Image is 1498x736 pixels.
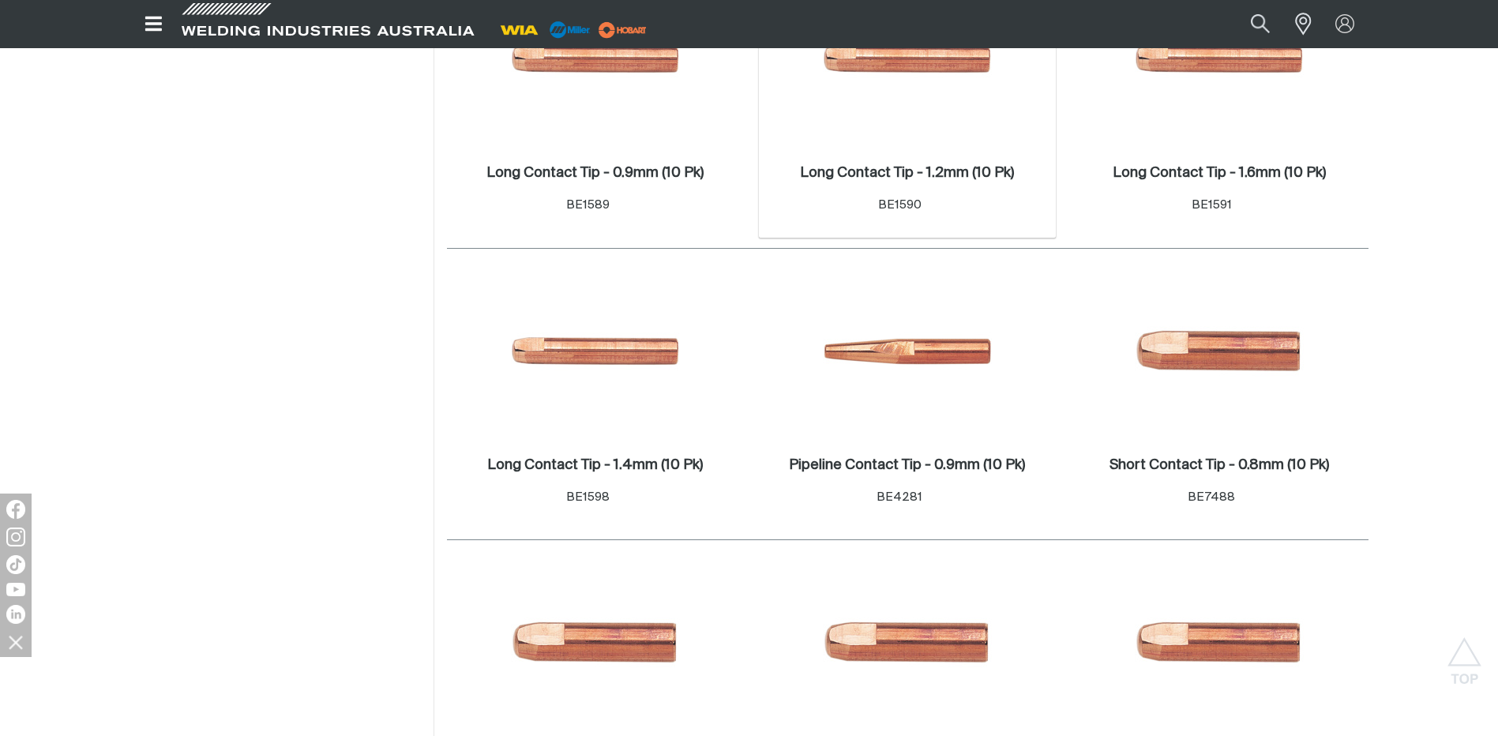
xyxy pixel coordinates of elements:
[1188,491,1235,503] span: BE7488
[823,561,992,730] img: Short Contact Tip - 1.2mm (10 Pk)
[823,269,992,438] img: Pipeline Contact Tip - 0.9mm (10 Pk)
[1447,637,1482,673] button: Scroll to top
[6,605,25,624] img: LinkedIn
[1113,164,1326,182] a: Long Contact Tip - 1.6mm (10 Pk)
[6,583,25,596] img: YouTube
[2,629,29,655] img: hide socials
[566,491,610,503] span: BE1598
[511,561,680,730] img: Short Contact Tip - 0.9mm (10 Pk)
[486,166,704,180] h2: Long Contact Tip - 0.9mm (10 Pk)
[6,500,25,519] img: Facebook
[487,456,703,475] a: Long Contact Tip - 1.4mm (10 Pk)
[1135,561,1304,730] img: Short Contact Tip - 1.6mm (10 Pk)
[1233,6,1287,42] button: Search products
[566,199,610,211] span: BE1589
[511,269,680,438] img: Long Contact Tip - 1.4mm (10 Pk)
[1213,6,1286,42] input: Product name or item number...
[486,164,704,182] a: Long Contact Tip - 0.9mm (10 Pk)
[877,491,922,503] span: BE4281
[1113,166,1326,180] h2: Long Contact Tip - 1.6mm (10 Pk)
[1192,199,1232,211] span: BE1591
[594,24,651,36] a: miller
[6,528,25,546] img: Instagram
[800,166,1014,180] h2: Long Contact Tip - 1.2mm (10 Pk)
[800,164,1014,182] a: Long Contact Tip - 1.2mm (10 Pk)
[878,199,922,211] span: BE1590
[1109,458,1329,472] h2: Short Contact Tip - 0.8mm (10 Pk)
[487,458,703,472] h2: Long Contact Tip - 1.4mm (10 Pk)
[789,456,1025,475] a: Pipeline Contact Tip - 0.9mm (10 Pk)
[1109,456,1329,475] a: Short Contact Tip - 0.8mm (10 Pk)
[594,18,651,42] img: miller
[6,555,25,574] img: TikTok
[789,458,1025,472] h2: Pipeline Contact Tip - 0.9mm (10 Pk)
[1135,269,1304,438] img: Short Contact Tip - 0.8mm (10 Pk)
